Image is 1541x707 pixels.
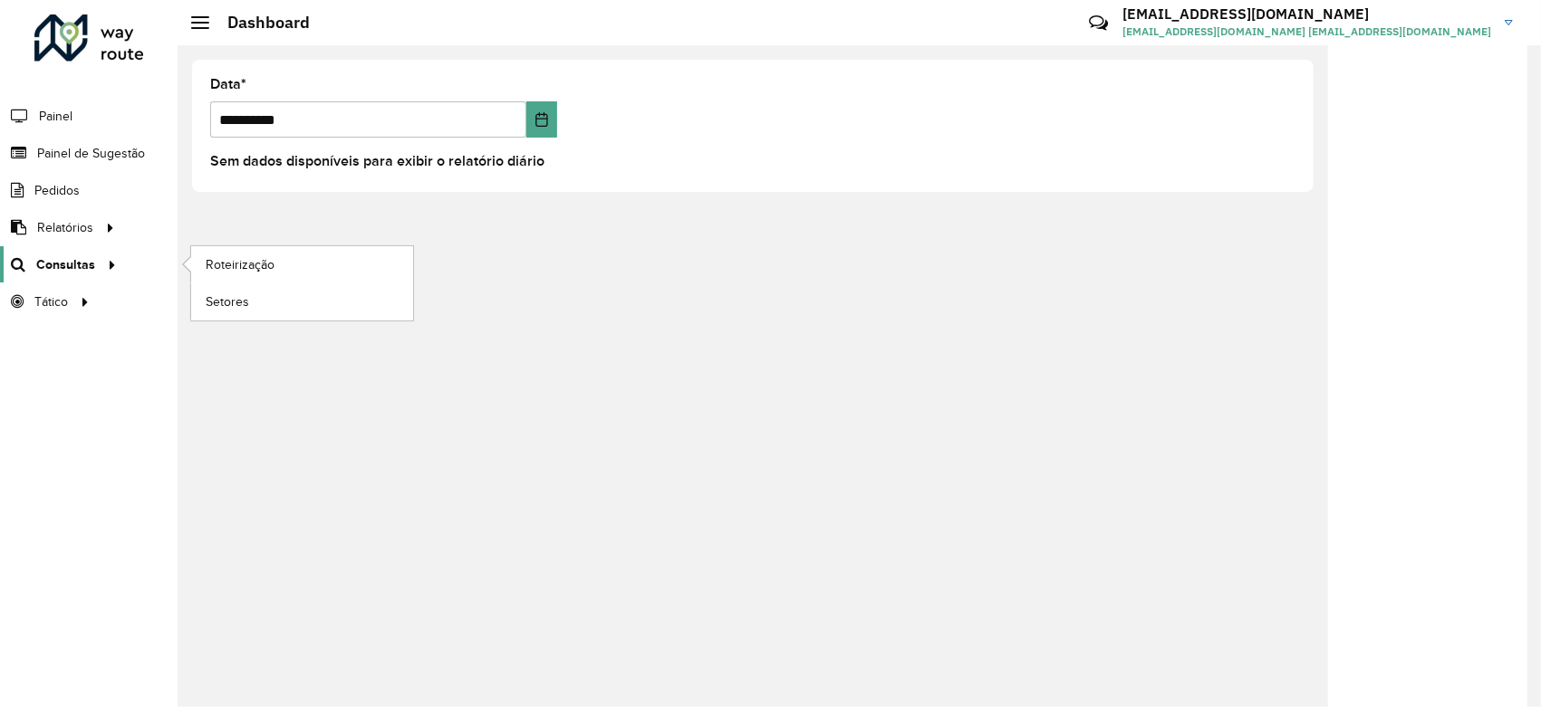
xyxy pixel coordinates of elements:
h2: Dashboard [209,13,310,33]
label: Sem dados disponíveis para exibir o relatório diário [210,150,544,172]
span: Tático [34,292,68,311]
span: Setores [206,292,249,311]
a: Contato Rápido [1079,4,1118,43]
span: Consultas [36,255,95,274]
span: Painel [39,107,72,126]
a: Roteirização [191,246,413,282]
span: Relatórios [37,218,93,237]
span: Pedidos [34,181,80,200]
span: [EMAIL_ADDRESS][DOMAIN_NAME] [EMAIL_ADDRESS][DOMAIN_NAME] [1122,24,1491,40]
label: Data [210,73,246,95]
h3: [EMAIL_ADDRESS][DOMAIN_NAME] [1122,5,1491,23]
button: Choose Date [526,101,557,138]
span: Painel de Sugestão [37,144,145,163]
a: Setores [191,283,413,320]
span: Roteirização [206,255,274,274]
